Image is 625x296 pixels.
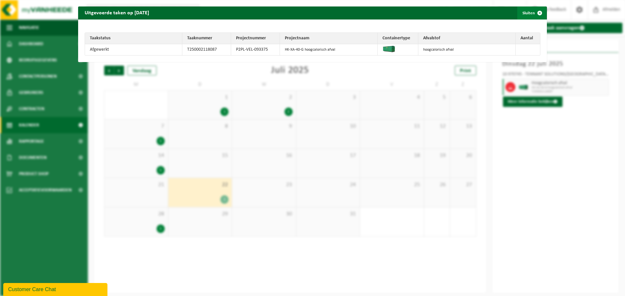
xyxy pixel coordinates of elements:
th: Afvalstof [418,33,516,44]
img: HK-XA-40-GN-00 [382,46,396,52]
h2: Uitgevoerde taken op [DATE] [78,6,156,19]
td: Afgewerkt [85,44,182,55]
iframe: chat widget [3,282,109,296]
button: Sluiten [517,6,546,19]
td: HK-XA-40-G hoogcalorisch afval [280,44,377,55]
th: Taaknummer [182,33,231,44]
td: P2PL-VEL-093375 [231,44,280,55]
th: Projectnummer [231,33,280,44]
th: Taakstatus [85,33,182,44]
th: Containertype [378,33,418,44]
td: T250002118087 [182,44,231,55]
th: Projectnaam [280,33,377,44]
td: hoogcalorisch afval [418,44,516,55]
th: Aantal [516,33,540,44]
